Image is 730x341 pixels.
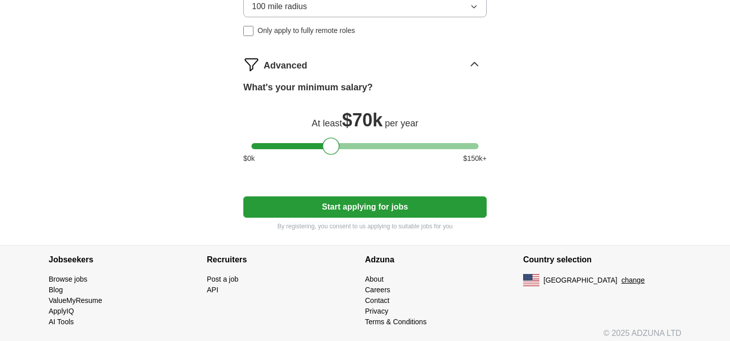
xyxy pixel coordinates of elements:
img: filter [243,56,260,73]
a: Browse jobs [49,275,87,283]
img: US flag [523,274,539,286]
span: Only apply to fully remote roles [258,25,355,36]
label: What's your minimum salary? [243,81,373,94]
a: Privacy [365,307,388,315]
a: About [365,275,384,283]
span: $ 70k [342,110,383,130]
a: ValueMyResume [49,296,102,304]
span: [GEOGRAPHIC_DATA] [543,275,617,286]
input: Only apply to fully remote roles [243,26,253,36]
a: Careers [365,286,390,294]
a: Contact [365,296,389,304]
span: $ 0 k [243,153,255,164]
span: At least [312,118,342,128]
button: Start applying for jobs [243,196,487,218]
a: Post a job [207,275,238,283]
span: per year [385,118,418,128]
a: Blog [49,286,63,294]
span: Advanced [264,59,307,73]
span: 100 mile radius [252,1,307,13]
a: AI Tools [49,318,74,326]
a: Terms & Conditions [365,318,426,326]
h4: Country selection [523,246,681,274]
span: $ 150 k+ [463,153,487,164]
a: API [207,286,218,294]
p: By registering, you consent to us applying to suitable jobs for you [243,222,487,231]
a: ApplyIQ [49,307,74,315]
button: change [622,275,645,286]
